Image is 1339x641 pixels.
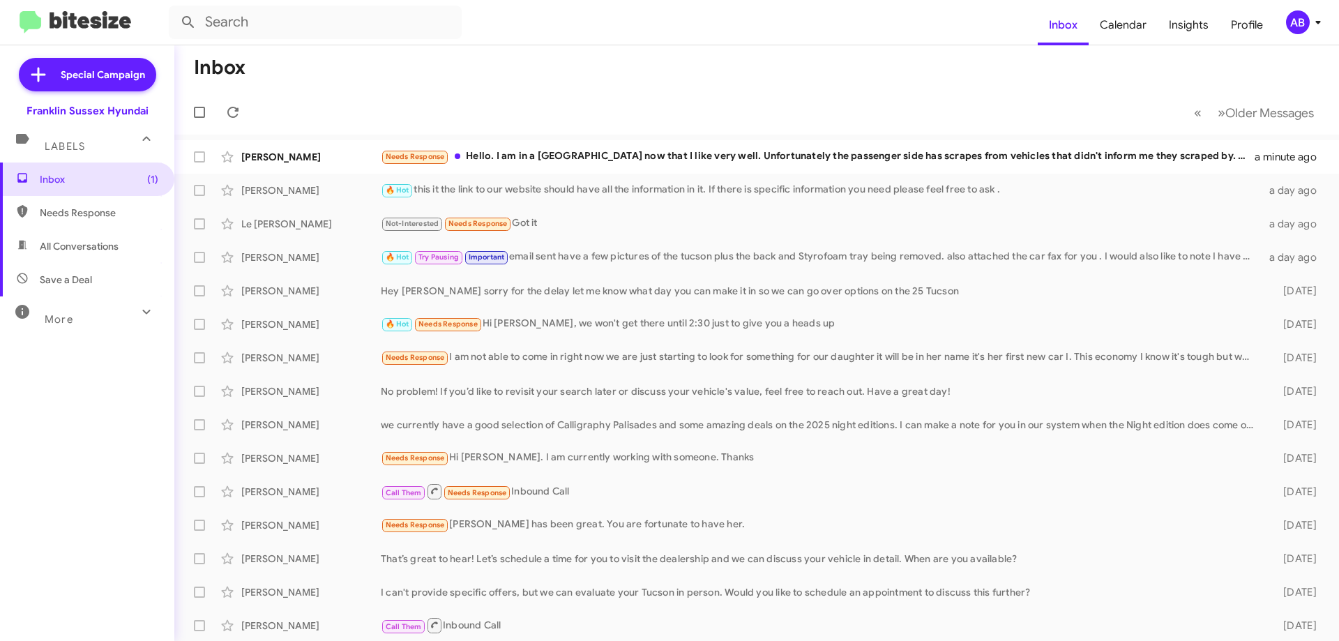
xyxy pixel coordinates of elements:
[1261,317,1328,331] div: [DATE]
[381,585,1261,599] div: I can't provide specific offers, but we can evaluate your Tucson in person. Would you like to sch...
[40,239,119,253] span: All Conversations
[1194,104,1202,121] span: «
[40,206,158,220] span: Needs Response
[1261,418,1328,432] div: [DATE]
[1255,150,1328,164] div: a minute ago
[1261,284,1328,298] div: [DATE]
[386,152,445,161] span: Needs Response
[194,56,245,79] h1: Inbox
[381,617,1261,634] div: Inbound Call
[381,249,1261,265] div: email sent have a few pictures of the tucson plus the back and Styrofoam tray being removed. also...
[381,182,1261,198] div: this it the link to our website should have all the information in it. If there is specific infor...
[241,217,381,231] div: Le [PERSON_NAME]
[1261,217,1328,231] div: a day ago
[241,250,381,264] div: [PERSON_NAME]
[381,316,1261,332] div: Hi [PERSON_NAME], we won't get there until 2:30 just to give you a heads up
[1261,183,1328,197] div: a day ago
[381,552,1261,566] div: That’s great to hear! Let’s schedule a time for you to visit the dealership and we can discuss yo...
[45,140,85,153] span: Labels
[386,319,409,329] span: 🔥 Hot
[241,418,381,432] div: [PERSON_NAME]
[386,186,409,195] span: 🔥 Hot
[1261,384,1328,398] div: [DATE]
[1089,5,1158,45] a: Calendar
[381,517,1261,533] div: [PERSON_NAME] has been great. You are fortunate to have her.
[386,520,445,529] span: Needs Response
[241,150,381,164] div: [PERSON_NAME]
[381,483,1261,500] div: Inbound Call
[1218,104,1225,121] span: »
[381,284,1261,298] div: Hey [PERSON_NAME] sorry for the delay let me know what day you can make it in so we can go over o...
[418,252,459,262] span: Try Pausing
[1261,585,1328,599] div: [DATE]
[1286,10,1310,34] div: AB
[381,450,1261,466] div: Hi [PERSON_NAME]. I am currently working with someone. Thanks
[1038,5,1089,45] a: Inbox
[1261,250,1328,264] div: a day ago
[381,149,1255,165] div: Hello. I am in a [GEOGRAPHIC_DATA] now that I like very well. Unfortunately the passenger side ha...
[386,353,445,362] span: Needs Response
[386,622,422,631] span: Call Them
[1261,619,1328,633] div: [DATE]
[147,172,158,186] span: (1)
[469,252,505,262] span: Important
[418,319,478,329] span: Needs Response
[381,216,1261,232] div: Got it
[241,351,381,365] div: [PERSON_NAME]
[1261,552,1328,566] div: [DATE]
[1274,10,1324,34] button: AB
[386,219,439,228] span: Not-Interested
[448,488,507,497] span: Needs Response
[40,273,92,287] span: Save a Deal
[386,453,445,462] span: Needs Response
[241,317,381,331] div: [PERSON_NAME]
[241,384,381,398] div: [PERSON_NAME]
[241,485,381,499] div: [PERSON_NAME]
[448,219,508,228] span: Needs Response
[241,585,381,599] div: [PERSON_NAME]
[381,384,1261,398] div: No problem! If you’d like to revisit your search later or discuss your vehicle's value, feel free...
[386,488,422,497] span: Call Them
[1186,98,1322,127] nav: Page navigation example
[386,252,409,262] span: 🔥 Hot
[381,418,1261,432] div: we currently have a good selection of Calligraphy Palisades and some amazing deals on the 2025 ni...
[19,58,156,91] a: Special Campaign
[241,284,381,298] div: [PERSON_NAME]
[1158,5,1220,45] a: Insights
[1261,451,1328,465] div: [DATE]
[169,6,462,39] input: Search
[1261,351,1328,365] div: [DATE]
[1225,105,1314,121] span: Older Messages
[241,451,381,465] div: [PERSON_NAME]
[1209,98,1322,127] button: Next
[1261,518,1328,532] div: [DATE]
[241,619,381,633] div: [PERSON_NAME]
[61,68,145,82] span: Special Campaign
[27,104,149,118] div: Franklin Sussex Hyundai
[1261,485,1328,499] div: [DATE]
[241,183,381,197] div: [PERSON_NAME]
[40,172,158,186] span: Inbox
[381,349,1261,365] div: I am not able to come in right now we are just starting to look for something for our daughter it...
[241,552,381,566] div: [PERSON_NAME]
[1220,5,1274,45] a: Profile
[241,518,381,532] div: [PERSON_NAME]
[1186,98,1210,127] button: Previous
[45,313,73,326] span: More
